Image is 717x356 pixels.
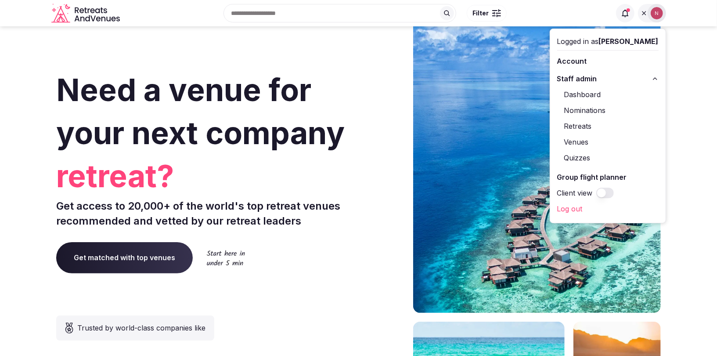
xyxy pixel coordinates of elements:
span: Staff admin [557,73,597,84]
a: Venues [557,135,659,149]
span: Filter [472,9,489,18]
span: retreat? [56,155,355,198]
button: Filter [467,5,507,22]
a: Get matched with top venues [56,242,193,273]
span: Need a venue for your next company [56,71,345,152]
span: Trusted by world-class companies like [77,323,205,333]
a: Log out [557,202,659,216]
img: Start here in under 5 min [207,250,245,265]
a: Visit the homepage [51,4,122,23]
svg: Retreats and Venues company logo [51,4,122,23]
a: Quizzes [557,151,659,165]
a: Account [557,54,659,68]
span: [PERSON_NAME] [599,37,659,46]
a: Nominations [557,103,659,117]
div: Logged in as [557,36,659,47]
a: Dashboard [557,87,659,102]
img: Nathalia Bilotti [651,7,663,19]
p: Get access to 20,000+ of the world's top retreat venues recommended and vetted by our retreat lea... [56,199,355,228]
a: Retreats [557,119,659,133]
a: Group flight planner [557,170,659,184]
button: Staff admin [557,72,659,86]
label: Client view [557,188,593,198]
